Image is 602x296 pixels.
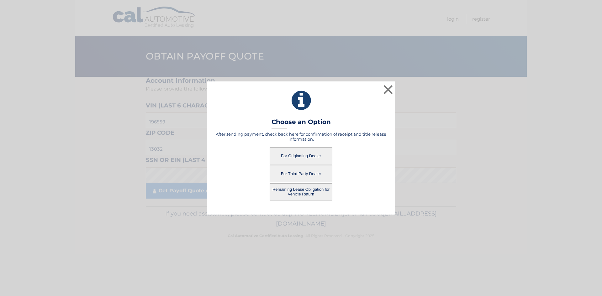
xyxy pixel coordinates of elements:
[270,147,332,164] button: For Originating Dealer
[382,83,394,96] button: ×
[270,165,332,182] button: For Third Party Dealer
[270,183,332,200] button: Remaining Lease Obligation for Vehicle Return
[215,132,387,142] h5: After sending payment, check back here for confirmation of receipt and title release information.
[272,118,331,129] h3: Choose an Option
